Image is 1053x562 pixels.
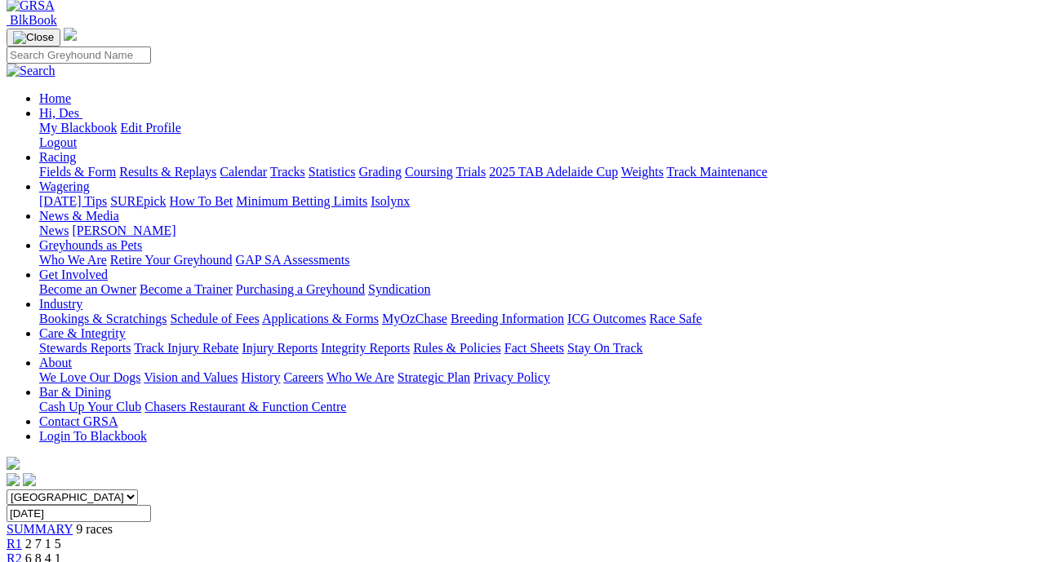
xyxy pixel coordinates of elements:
[39,370,1046,385] div: About
[119,165,216,179] a: Results & Replays
[25,537,61,551] span: 2 7 1 5
[7,505,151,522] input: Select date
[170,312,259,325] a: Schedule of Fees
[39,370,140,384] a: We Love Our Dogs
[39,106,82,120] a: Hi, Des
[39,121,118,135] a: My Blackbook
[7,537,22,551] a: R1
[39,106,79,120] span: Hi, Des
[39,253,107,267] a: Who We Are
[649,312,701,325] a: Race Safe
[283,370,323,384] a: Careers
[405,165,453,179] a: Coursing
[368,282,430,296] a: Syndication
[134,341,238,355] a: Track Injury Rebate
[64,28,77,41] img: logo-grsa-white.png
[241,370,280,384] a: History
[220,165,267,179] a: Calendar
[236,253,350,267] a: GAP SA Assessments
[13,31,54,44] img: Close
[236,194,367,208] a: Minimum Betting Limits
[39,194,107,208] a: [DATE] Tips
[39,312,167,325] a: Bookings & Scratchings
[667,165,767,179] a: Track Maintenance
[39,209,119,223] a: News & Media
[39,91,71,105] a: Home
[110,194,166,208] a: SUREpick
[359,165,402,179] a: Grading
[39,326,126,340] a: Care & Integrity
[110,253,233,267] a: Retire Your Greyhound
[39,165,116,179] a: Fields & Form
[39,268,108,281] a: Get Involved
[39,414,118,428] a: Contact GRSA
[39,194,1046,209] div: Wagering
[39,238,142,252] a: Greyhounds as Pets
[39,385,111,399] a: Bar & Dining
[504,341,564,355] a: Fact Sheets
[309,165,356,179] a: Statistics
[371,194,410,208] a: Isolynx
[270,165,305,179] a: Tracks
[39,400,141,414] a: Cash Up Your Club
[170,194,233,208] a: How To Bet
[621,165,664,179] a: Weights
[39,282,1046,297] div: Get Involved
[398,370,470,384] a: Strategic Plan
[7,64,56,78] img: Search
[7,473,20,486] img: facebook.svg
[39,121,1046,150] div: Hi, Des
[10,13,57,27] span: BlkBook
[39,282,136,296] a: Become an Owner
[455,165,486,179] a: Trials
[242,341,318,355] a: Injury Reports
[76,522,113,536] span: 9 races
[451,312,564,325] a: Breeding Information
[39,429,147,443] a: Login To Blackbook
[121,121,181,135] a: Edit Profile
[327,370,394,384] a: Who We Are
[39,165,1046,179] div: Racing
[567,312,646,325] a: ICG Outcomes
[39,341,1046,356] div: Care & Integrity
[39,223,1046,238] div: News & Media
[236,282,365,296] a: Purchasing a Greyhound
[39,223,69,237] a: News
[39,312,1046,326] div: Industry
[7,13,57,27] a: BlkBook
[144,400,346,414] a: Chasers Restaurant & Function Centre
[39,135,77,149] a: Logout
[7,457,20,470] img: logo-grsa-white.png
[39,341,131,355] a: Stewards Reports
[140,282,233,296] a: Become a Trainer
[144,370,238,384] a: Vision and Values
[567,341,642,355] a: Stay On Track
[39,356,72,370] a: About
[382,312,447,325] a: MyOzChase
[413,341,501,355] a: Rules & Policies
[72,223,175,237] a: [PERSON_NAME]
[39,179,90,193] a: Wagering
[39,400,1046,414] div: Bar & Dining
[262,312,379,325] a: Applications & Forms
[473,370,550,384] a: Privacy Policy
[39,253,1046,268] div: Greyhounds as Pets
[321,341,410,355] a: Integrity Reports
[489,165,618,179] a: 2025 TAB Adelaide Cup
[7,522,73,536] a: SUMMARY
[7,46,151,64] input: Search
[39,297,82,311] a: Industry
[23,473,36,486] img: twitter.svg
[7,29,60,46] button: Toggle navigation
[39,150,76,164] a: Racing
